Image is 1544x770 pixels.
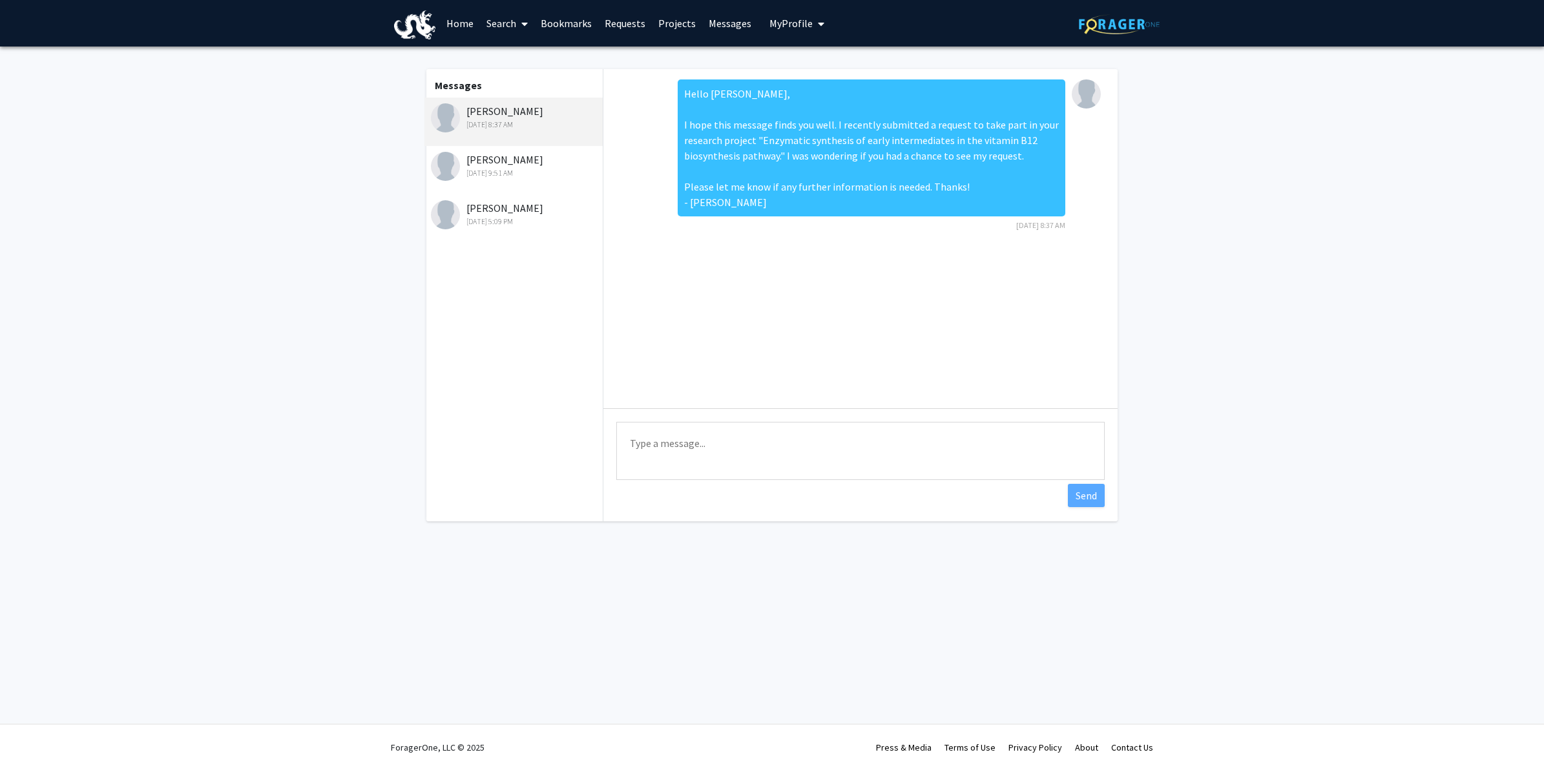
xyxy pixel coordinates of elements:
a: Terms of Use [944,742,996,753]
div: [DATE] 9:51 AM [431,167,600,179]
a: About [1075,742,1098,753]
span: My Profile [769,17,813,30]
div: [PERSON_NAME] [431,103,600,130]
iframe: Chat [10,712,55,760]
a: Projects [652,1,702,46]
a: Requests [598,1,652,46]
span: [DATE] 8:37 AM [1016,220,1065,230]
div: [DATE] 8:37 AM [431,119,600,130]
button: Send [1068,484,1105,507]
a: Messages [702,1,758,46]
a: Home [440,1,480,46]
div: Hello [PERSON_NAME], I hope this message finds you well. I recently submitted a request to take p... [678,79,1065,216]
img: Drexel University Logo [394,10,435,39]
img: ForagerOne Logo [1079,14,1160,34]
div: [PERSON_NAME] [431,152,600,179]
div: [PERSON_NAME] [431,200,600,227]
a: Bookmarks [534,1,598,46]
a: Press & Media [876,742,932,753]
img: Annalisa Na [431,152,460,181]
a: Privacy Policy [1008,742,1062,753]
textarea: Message [616,422,1105,480]
a: Search [480,1,534,46]
img: Nitish Sharma [1072,79,1101,109]
a: Contact Us [1111,742,1153,753]
div: ForagerOne, LLC © 2025 [391,725,485,770]
img: Aleksandra Sarcevic [431,200,460,229]
div: [DATE] 5:09 PM [431,216,600,227]
img: Joris Beld [431,103,460,132]
b: Messages [435,79,482,92]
